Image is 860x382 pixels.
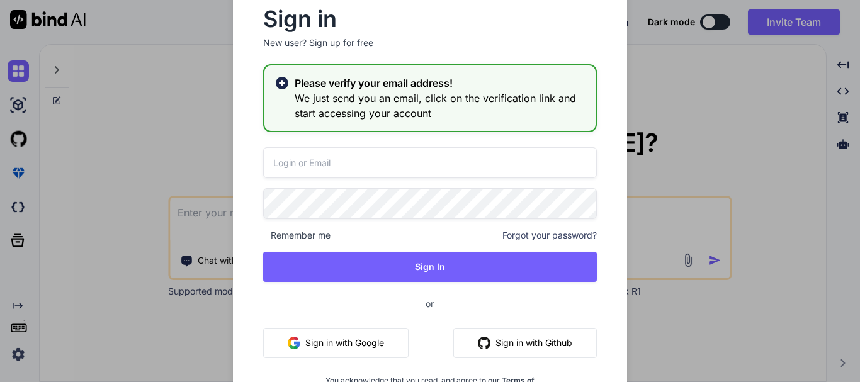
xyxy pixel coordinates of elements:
button: Sign in with Github [453,328,597,358]
img: github [478,337,490,349]
span: Remember me [263,229,331,242]
h2: Please verify your email address! [295,76,586,91]
span: Forgot your password? [502,229,597,242]
h2: Sign in [263,9,597,29]
img: google [288,337,300,349]
h3: We just send you an email, click on the verification link and start accessing your account [295,91,586,121]
span: or [375,288,484,319]
div: Sign up for free [309,37,373,49]
button: Sign in with Google [263,328,409,358]
p: New user? [263,37,597,64]
button: Sign In [263,252,597,282]
input: Login or Email [263,147,597,178]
